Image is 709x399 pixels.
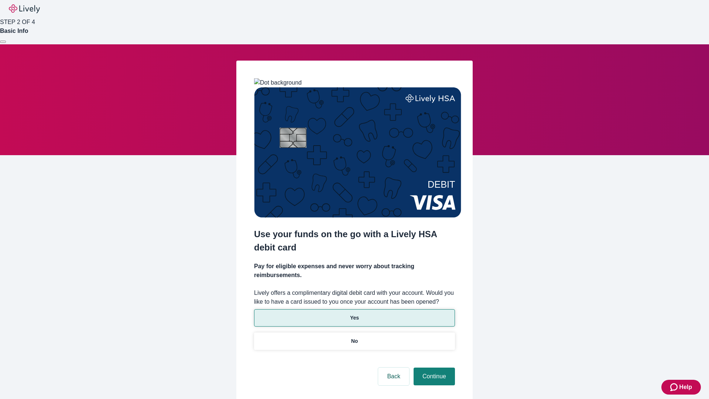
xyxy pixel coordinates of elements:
[254,78,302,87] img: Dot background
[254,87,461,218] img: Debit card
[378,368,409,385] button: Back
[254,289,455,306] label: Lively offers a complimentary digital debit card with your account. Would you like to have a card...
[254,262,455,280] h4: Pay for eligible expenses and never worry about tracking reimbursements.
[254,332,455,350] button: No
[414,368,455,385] button: Continue
[254,228,455,254] h2: Use your funds on the go with a Lively HSA debit card
[679,383,692,392] span: Help
[350,314,359,322] p: Yes
[661,380,701,395] button: Zendesk support iconHelp
[670,383,679,392] svg: Zendesk support icon
[351,337,358,345] p: No
[254,309,455,327] button: Yes
[9,4,40,13] img: Lively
